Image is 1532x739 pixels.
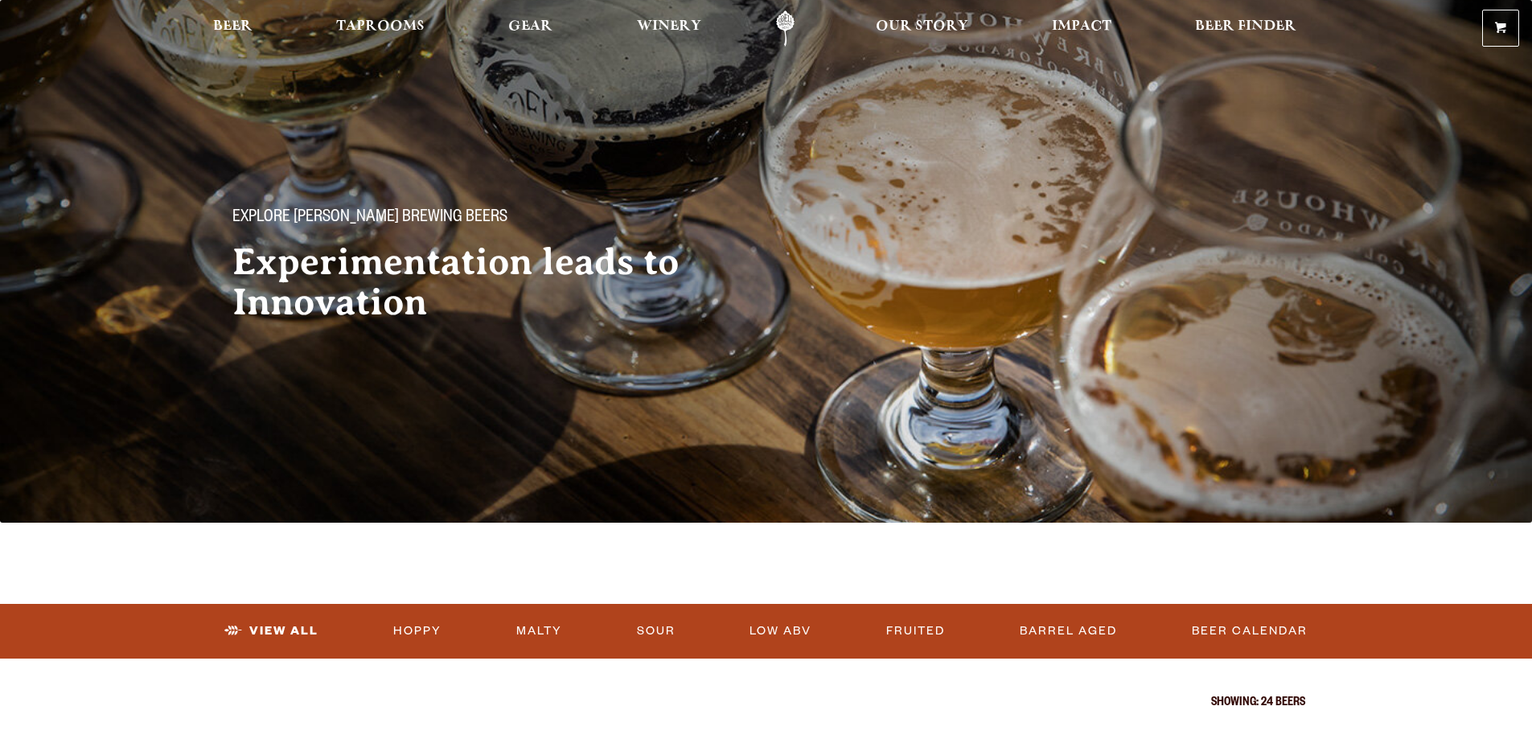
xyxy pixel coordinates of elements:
[1185,10,1307,47] a: Beer Finder
[637,20,701,33] span: Winery
[1052,20,1111,33] span: Impact
[1013,613,1123,650] a: Barrel Aged
[510,613,569,650] a: Malty
[880,613,951,650] a: Fruited
[232,208,507,229] span: Explore [PERSON_NAME] Brewing Beers
[228,697,1305,710] p: Showing: 24 Beers
[876,20,968,33] span: Our Story
[743,613,818,650] a: Low ABV
[1041,10,1122,47] a: Impact
[232,242,734,322] h2: Experimentation leads to Innovation
[865,10,979,47] a: Our Story
[387,613,448,650] a: Hoppy
[336,20,425,33] span: Taprooms
[508,20,552,33] span: Gear
[1185,613,1314,650] a: Beer Calendar
[630,613,682,650] a: Sour
[498,10,563,47] a: Gear
[1195,20,1296,33] span: Beer Finder
[326,10,435,47] a: Taprooms
[626,10,712,47] a: Winery
[213,20,253,33] span: Beer
[203,10,263,47] a: Beer
[755,10,815,47] a: Odell Home
[218,613,325,650] a: View All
